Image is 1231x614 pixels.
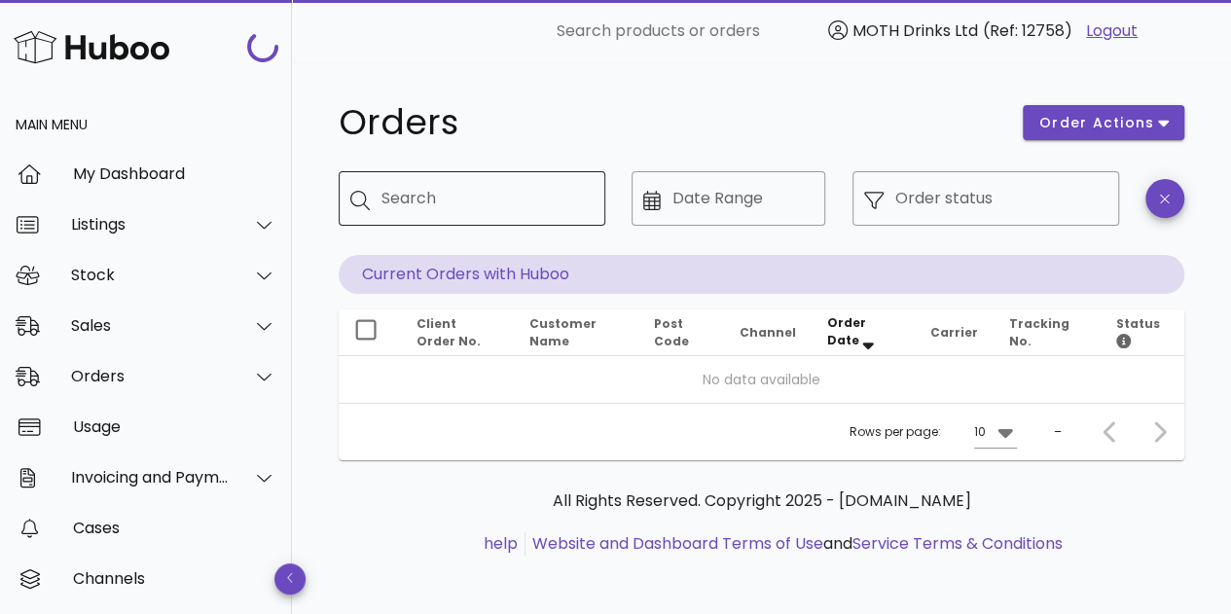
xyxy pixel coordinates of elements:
[1086,19,1138,43] a: Logout
[339,105,999,140] h1: Orders
[638,309,724,356] th: Post Code
[852,532,1063,555] a: Service Terms & Conditions
[339,356,1184,403] td: No data available
[73,569,276,588] div: Channels
[416,315,481,349] span: Client Order No.
[740,324,796,341] span: Channel
[14,26,169,68] img: Huboo Logo
[514,309,638,356] th: Customer Name
[852,19,978,42] span: MOTH Drinks Ltd
[71,316,230,335] div: Sales
[654,315,689,349] span: Post Code
[827,314,866,348] span: Order Date
[529,315,597,349] span: Customer Name
[974,416,1017,448] div: 10Rows per page:
[71,266,230,284] div: Stock
[812,309,914,356] th: Order Date: Sorted descending. Activate to remove sorting.
[1009,315,1069,349] span: Tracking No.
[354,489,1169,513] p: All Rights Reserved. Copyright 2025 - [DOMAIN_NAME]
[73,164,276,183] div: My Dashboard
[71,468,230,487] div: Invoicing and Payments
[71,367,230,385] div: Orders
[930,324,978,341] span: Carrier
[983,19,1072,42] span: (Ref: 12758)
[73,519,276,537] div: Cases
[1023,105,1184,140] button: order actions
[724,309,812,356] th: Channel
[71,215,230,234] div: Listings
[525,532,1063,556] li: and
[1054,423,1062,441] div: –
[1038,113,1155,133] span: order actions
[73,417,276,436] div: Usage
[484,532,518,555] a: help
[339,255,1184,294] p: Current Orders with Huboo
[1116,315,1160,349] span: Status
[532,532,823,555] a: Website and Dashboard Terms of Use
[850,404,1017,460] div: Rows per page:
[994,309,1101,356] th: Tracking No.
[401,309,514,356] th: Client Order No.
[915,309,994,356] th: Carrier
[1101,309,1184,356] th: Status
[974,423,986,441] div: 10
